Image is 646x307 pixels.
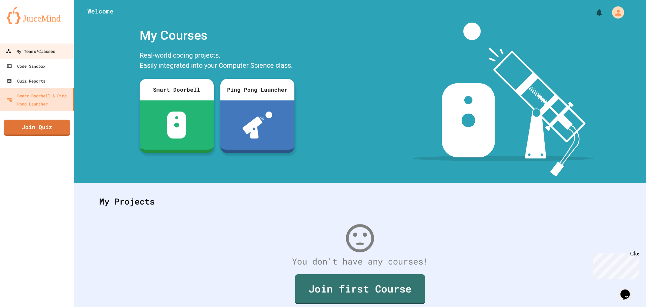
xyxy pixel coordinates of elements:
[605,5,626,20] div: My Account
[167,112,186,139] img: sdb-white.svg
[243,112,273,139] img: ppl-with-ball.png
[140,79,214,100] div: Smart Doorbell
[413,23,593,177] img: banner-image-my-projects.png
[618,280,639,300] iframe: chat widget
[7,62,45,70] div: Code Sandbox
[583,7,605,18] div: My Notifications
[3,3,46,43] div: Chat with us now!Close
[590,251,639,279] iframe: chat widget
[4,120,70,136] a: Join Quiz
[7,7,67,24] img: logo-orange.svg
[220,79,294,100] div: Ping Pong Launcher
[136,23,298,49] div: My Courses
[295,274,425,304] a: Join first Course
[93,188,627,215] div: My Projects
[6,47,55,56] div: My Teams/Classes
[7,77,45,85] div: Quiz Reports
[7,92,70,108] div: Smart Doorbell & Ping Pong Launcher
[136,49,298,74] div: Real-world coding projects. Easily integrated into your Computer Science class.
[93,255,627,268] div: You don't have any courses!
